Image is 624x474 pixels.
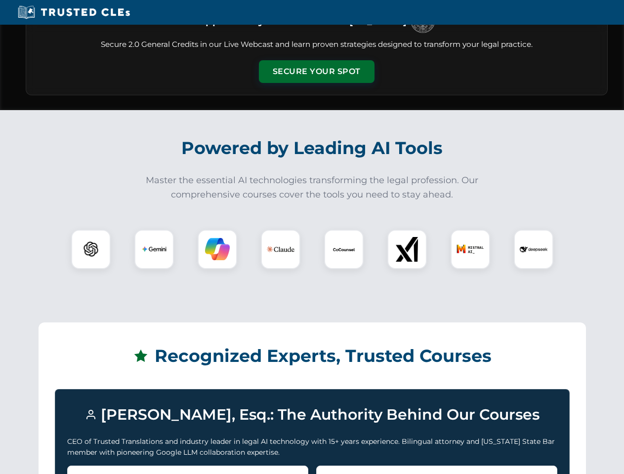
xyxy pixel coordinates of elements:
[520,236,547,263] img: DeepSeek Logo
[67,436,557,458] p: CEO of Trusted Translations and industry leader in legal AI technology with 15+ years experience....
[55,339,570,373] h2: Recognized Experts, Trusted Courses
[38,39,595,50] p: Secure 2.0 General Credits in our Live Webcast and learn proven strategies designed to transform ...
[77,235,105,264] img: ChatGPT Logo
[514,230,553,269] div: DeepSeek
[451,230,490,269] div: Mistral AI
[134,230,174,269] div: Gemini
[142,237,166,262] img: Gemini Logo
[39,131,586,165] h2: Powered by Leading AI Tools
[198,230,237,269] div: Copilot
[395,237,419,262] img: xAI Logo
[205,237,230,262] img: Copilot Logo
[67,401,557,428] h3: [PERSON_NAME], Esq.: The Authority Behind Our Courses
[261,230,300,269] div: Claude
[71,230,111,269] div: ChatGPT
[259,60,374,83] button: Secure Your Spot
[139,173,485,202] p: Master the essential AI technologies transforming the legal profession. Our comprehensive courses...
[332,237,356,262] img: CoCounsel Logo
[324,230,364,269] div: CoCounsel
[267,236,294,263] img: Claude Logo
[457,236,484,263] img: Mistral AI Logo
[15,5,133,20] img: Trusted CLEs
[387,230,427,269] div: xAI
